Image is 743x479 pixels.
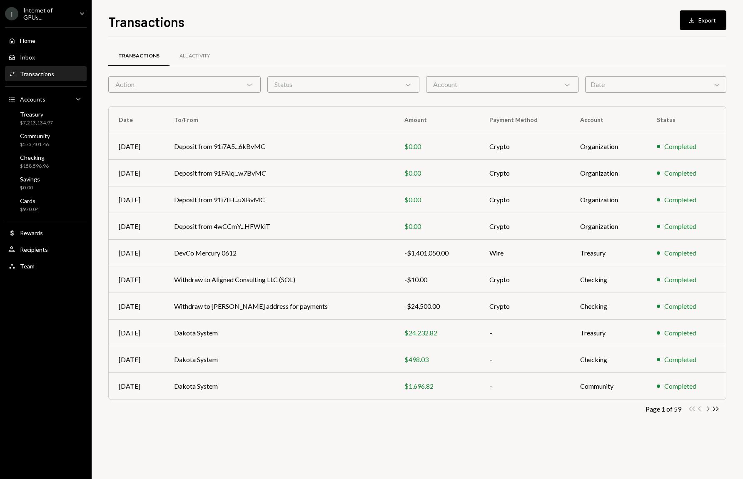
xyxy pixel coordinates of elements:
[20,163,49,170] div: $158,596.96
[119,221,154,231] div: [DATE]
[404,248,469,258] div: -$1,401,050.00
[5,7,18,20] div: I
[180,52,210,60] div: All Activity
[20,141,50,148] div: $573,401.46
[5,173,87,193] a: Savings$0.00
[479,133,570,160] td: Crypto
[164,133,394,160] td: Deposit from 91i7A5...6kBvMC
[164,266,394,293] td: Withdraw to Aligned Consulting LLC (SOL)
[20,206,39,213] div: $970.04
[426,76,578,93] div: Account
[5,108,87,128] a: Treasury$7,213,134.97
[404,275,469,285] div: -$10.00
[5,151,87,171] a: Checking$158,596.96
[119,275,154,285] div: [DATE]
[118,52,160,60] div: Transactions
[404,381,469,391] div: $1,696.82
[664,168,696,178] div: Completed
[20,96,45,103] div: Accounts
[20,229,43,236] div: Rewards
[479,293,570,320] td: Crypto
[164,293,394,320] td: Withdraw to [PERSON_NAME] address for payments
[570,266,647,293] td: Checking
[5,33,87,48] a: Home
[170,45,220,67] a: All Activity
[570,240,647,266] td: Treasury
[647,107,726,133] th: Status
[119,328,154,338] div: [DATE]
[267,76,420,93] div: Status
[164,213,394,240] td: Deposit from 4wCCmY...HFWkiT
[119,381,154,391] div: [DATE]
[20,111,53,118] div: Treasury
[646,405,681,413] div: Page 1 of 59
[119,355,154,365] div: [DATE]
[5,92,87,107] a: Accounts
[20,246,48,253] div: Recipients
[20,197,39,204] div: Cards
[664,248,696,258] div: Completed
[164,107,394,133] th: To/From
[570,160,647,186] td: Organization
[5,130,87,150] a: Community$573,401.46
[479,213,570,240] td: Crypto
[404,355,469,365] div: $498.03
[20,176,40,183] div: Savings
[119,301,154,311] div: [DATE]
[108,76,261,93] div: Action
[664,195,696,205] div: Completed
[479,160,570,186] td: Crypto
[570,133,647,160] td: Organization
[664,141,696,151] div: Completed
[585,76,726,93] div: Date
[5,225,87,240] a: Rewards
[5,50,87,65] a: Inbox
[570,293,647,320] td: Checking
[164,160,394,186] td: Deposit from 91FAiq...w7BvMC
[404,141,469,151] div: $0.00
[20,132,50,139] div: Community
[680,10,726,30] button: Export
[20,70,54,77] div: Transactions
[23,7,72,21] div: Internet of GPUs...
[20,154,49,161] div: Checking
[404,301,469,311] div: -$24,500.00
[109,107,164,133] th: Date
[5,66,87,81] a: Transactions
[108,13,185,30] h1: Transactions
[119,168,154,178] div: [DATE]
[570,213,647,240] td: Organization
[119,248,154,258] div: [DATE]
[570,320,647,346] td: Treasury
[570,186,647,213] td: Organization
[664,275,696,285] div: Completed
[479,346,570,373] td: –
[664,301,696,311] div: Completed
[570,346,647,373] td: Checking
[5,242,87,257] a: Recipients
[570,107,647,133] th: Account
[404,221,469,231] div: $0.00
[479,320,570,346] td: –
[479,266,570,293] td: Crypto
[164,320,394,346] td: Dakota System
[119,141,154,151] div: [DATE]
[479,240,570,266] td: Wire
[108,45,170,67] a: Transactions
[20,119,53,127] div: $7,213,134.97
[20,37,35,44] div: Home
[20,263,35,270] div: Team
[404,195,469,205] div: $0.00
[5,258,87,273] a: Team
[394,107,479,133] th: Amount
[164,346,394,373] td: Dakota System
[479,373,570,400] td: –
[664,328,696,338] div: Completed
[664,381,696,391] div: Completed
[5,195,87,215] a: Cards$970.04
[164,373,394,400] td: Dakota System
[404,328,469,338] div: $24,232.82
[164,240,394,266] td: DevCo Mercury 0612
[164,186,394,213] td: Deposit from 91i7fH...uXBvMC
[479,186,570,213] td: Crypto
